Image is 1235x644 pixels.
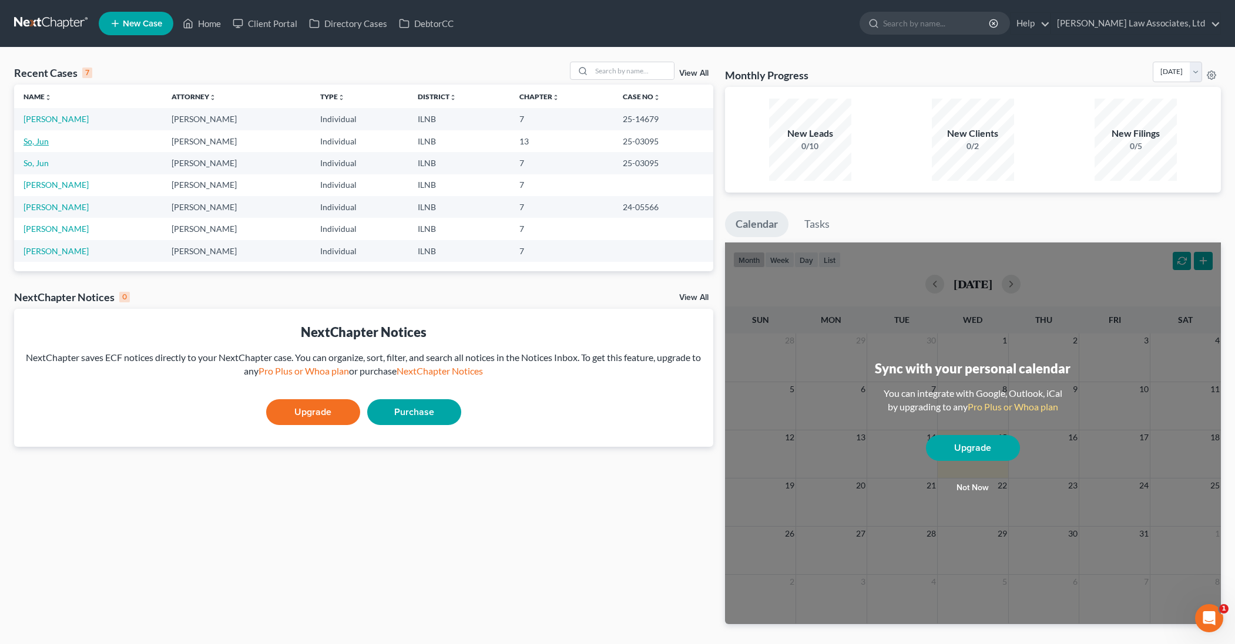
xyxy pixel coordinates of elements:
[311,218,408,240] td: Individual
[24,180,89,190] a: [PERSON_NAME]
[932,140,1014,152] div: 0/2
[177,13,227,34] a: Home
[418,92,457,101] a: Districtunfold_more
[162,240,310,262] td: [PERSON_NAME]
[519,92,559,101] a: Chapterunfold_more
[932,127,1014,140] div: New Clients
[552,94,559,101] i: unfold_more
[408,240,510,262] td: ILNB
[162,130,310,152] td: [PERSON_NAME]
[24,114,89,124] a: [PERSON_NAME]
[769,127,851,140] div: New Leads
[510,196,614,218] td: 7
[623,92,660,101] a: Case Nounfold_more
[311,196,408,218] td: Individual
[769,140,851,152] div: 0/10
[926,476,1020,500] button: Not now
[408,218,510,240] td: ILNB
[1051,13,1220,34] a: [PERSON_NAME] Law Associates, Ltd
[510,152,614,174] td: 7
[162,196,310,218] td: [PERSON_NAME]
[613,108,713,130] td: 25-14679
[14,290,130,304] div: NextChapter Notices
[408,130,510,152] td: ILNB
[311,152,408,174] td: Individual
[449,94,457,101] i: unfold_more
[968,401,1058,412] a: Pro Plus or Whoa plan
[393,13,459,34] a: DebtorCC
[311,240,408,262] td: Individual
[14,66,92,80] div: Recent Cases
[1195,604,1223,632] iframe: Intercom live chat
[303,13,393,34] a: Directory Cases
[408,174,510,196] td: ILNB
[879,387,1067,414] div: You can integrate with Google, Outlook, iCal by upgrading to any
[82,68,92,78] div: 7
[123,19,162,28] span: New Case
[162,174,310,196] td: [PERSON_NAME]
[259,365,349,376] a: Pro Plus or Whoa plan
[1095,127,1177,140] div: New Filings
[119,292,130,302] div: 0
[24,92,52,101] a: Nameunfold_more
[172,92,216,101] a: Attorneyunfold_more
[367,399,461,425] a: Purchase
[613,152,713,174] td: 25-03095
[510,240,614,262] td: 7
[162,152,310,174] td: [PERSON_NAME]
[725,211,788,237] a: Calendar
[24,246,89,256] a: [PERSON_NAME]
[408,196,510,218] td: ILNB
[338,94,345,101] i: unfold_more
[24,136,49,146] a: So, Jun
[311,130,408,152] td: Individual
[24,224,89,234] a: [PERSON_NAME]
[24,158,49,168] a: So, Jun
[320,92,345,101] a: Typeunfold_more
[408,108,510,130] td: ILNB
[1011,13,1050,34] a: Help
[266,399,360,425] a: Upgrade
[162,218,310,240] td: [PERSON_NAME]
[1095,140,1177,152] div: 0/5
[510,130,614,152] td: 13
[1219,604,1229,613] span: 1
[679,69,709,77] a: View All
[311,108,408,130] td: Individual
[24,202,89,212] a: [PERSON_NAME]
[45,94,52,101] i: unfold_more
[613,130,713,152] td: 25-03095
[408,152,510,174] td: ILNB
[679,294,709,302] a: View All
[24,351,704,378] div: NextChapter saves ECF notices directly to your NextChapter case. You can organize, sort, filter, ...
[926,435,1020,461] a: Upgrade
[613,196,713,218] td: 24-05566
[311,174,408,196] td: Individual
[510,218,614,240] td: 7
[227,13,303,34] a: Client Portal
[209,94,216,101] i: unfold_more
[397,365,483,376] a: NextChapter Notices
[653,94,660,101] i: unfold_more
[794,211,840,237] a: Tasks
[875,359,1070,377] div: Sync with your personal calendar
[510,108,614,130] td: 7
[725,68,808,82] h3: Monthly Progress
[592,62,674,79] input: Search by name...
[510,174,614,196] td: 7
[24,323,704,341] div: NextChapter Notices
[883,12,991,34] input: Search by name...
[162,108,310,130] td: [PERSON_NAME]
